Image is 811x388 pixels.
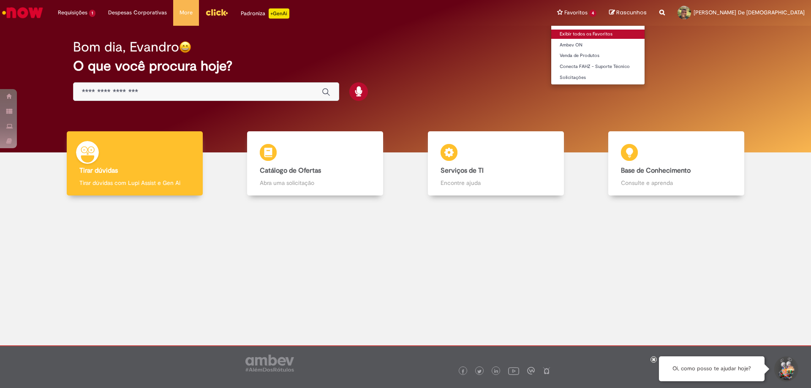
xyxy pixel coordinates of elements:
[179,41,191,53] img: happy-face.png
[494,369,498,374] img: logo_footer_linkedin.png
[73,40,179,54] h2: Bom dia, Evandro
[44,131,225,196] a: Tirar dúvidas Tirar dúvidas com Lupi Assist e Gen Ai
[551,51,645,60] a: Venda de Produtos
[551,41,645,50] a: Ambev ON
[773,356,798,382] button: Iniciar Conversa de Suporte
[527,367,535,374] img: logo_footer_workplace.png
[241,8,289,19] div: Padroniza
[269,8,289,19] p: +GenAi
[405,131,586,196] a: Serviços de TI Encontre ajuda
[659,356,765,381] div: Oi, como posso te ajudar hoje?
[108,8,167,17] span: Despesas Corporativas
[564,8,588,17] span: Favoritos
[609,9,647,17] a: Rascunhos
[551,25,645,85] ul: Favoritos
[477,369,482,374] img: logo_footer_twitter.png
[508,365,519,376] img: logo_footer_youtube.png
[79,179,190,187] p: Tirar dúvidas com Lupi Assist e Gen Ai
[225,131,406,196] a: Catálogo de Ofertas Abra uma solicitação
[260,179,370,187] p: Abra uma solicitação
[260,166,321,175] b: Catálogo de Ofertas
[586,131,767,196] a: Base de Conhecimento Consulte e aprenda
[616,8,647,16] span: Rascunhos
[551,62,645,71] a: Conecta FAHZ - Suporte Técnico
[441,166,484,175] b: Serviços de TI
[58,8,87,17] span: Requisições
[441,179,551,187] p: Encontre ajuda
[89,10,95,17] span: 1
[73,59,738,73] h2: O que você procura hoje?
[461,369,465,374] img: logo_footer_facebook.png
[543,367,550,374] img: logo_footer_naosei.png
[245,355,294,372] img: logo_footer_ambev_rotulo_gray.png
[551,73,645,82] a: Solicitações
[551,30,645,39] a: Exibir todos os Favoritos
[79,166,118,175] b: Tirar dúvidas
[694,9,805,16] span: [PERSON_NAME] De [DEMOGRAPHIC_DATA]
[621,179,732,187] p: Consulte e aprenda
[205,6,228,19] img: click_logo_yellow_360x200.png
[621,166,691,175] b: Base de Conhecimento
[180,8,193,17] span: More
[589,10,596,17] span: 4
[1,4,44,21] img: ServiceNow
